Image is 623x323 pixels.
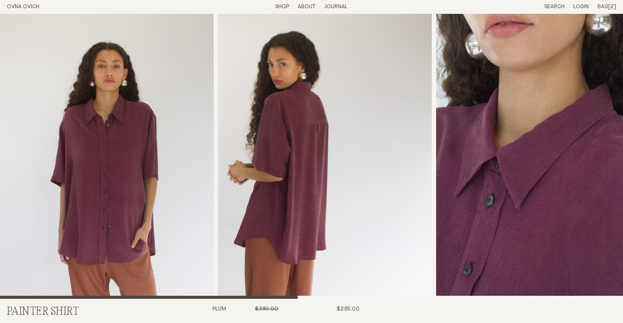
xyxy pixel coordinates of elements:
a: Shop [275,4,289,10]
a: Journal [324,4,347,10]
h2: Painter Shirt [7,306,154,318]
span: [2] [608,4,616,10]
span: Bag [597,4,608,10]
a: Home [7,4,39,10]
a: Search [544,4,565,10]
a: Login [573,4,589,10]
img: Painter Shirt [218,14,432,299]
summary: About [298,3,315,11]
span: $380.00 [255,306,278,312]
span: $285.00 [337,306,360,312]
div: 2 / 6 [218,14,432,299]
